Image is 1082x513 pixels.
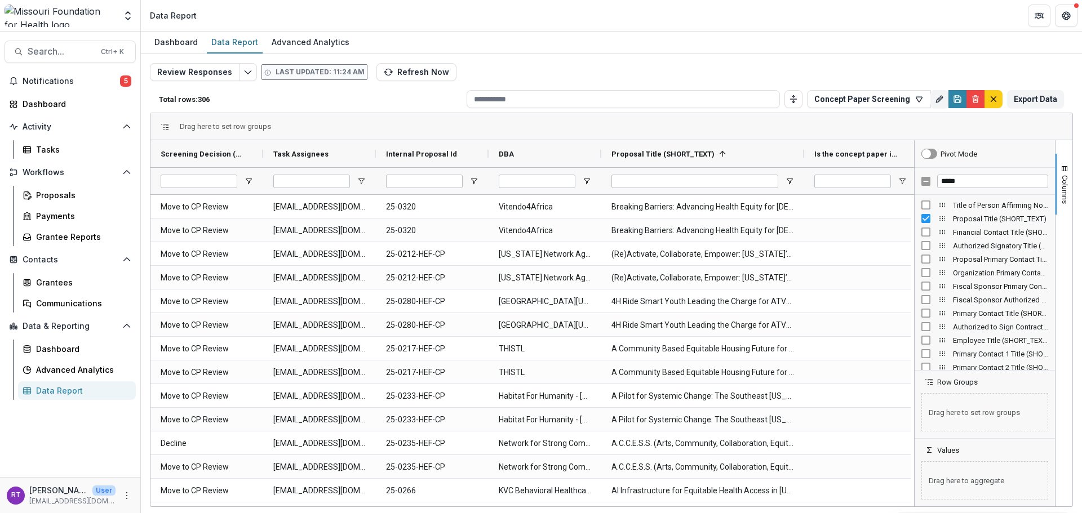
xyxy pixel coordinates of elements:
a: Dashboard [150,32,202,53]
div: Communications [36,297,127,309]
span: Drag here to aggregate [921,461,1048,499]
span: 25-0235-HEF-CP [386,456,478,479]
span: THISTL [499,337,591,360]
div: Dashboard [36,343,127,355]
span: Primary Contact 1 Title (SHORT_TEXT) [953,350,1048,358]
span: Fiscal Sponsor Primary Contact Title (SHORT_TEXT) [953,282,1048,291]
div: Organization Primary Contact Title (SHORT_TEXT) Column [915,266,1055,279]
div: Primary Contact 1 Title (SHORT_TEXT) Column [915,347,1055,360]
span: 25-0235-HEF-CP [386,432,478,455]
div: Financial Contact Title (SHORT_TEXT) Column [915,225,1055,239]
span: Contacts [23,255,118,265]
div: Advanced Analytics [36,364,127,376]
span: [EMAIL_ADDRESS][DOMAIN_NAME] [273,314,366,337]
span: Proposal Primary Contact Title (SHORT_TEXT) [953,255,1048,264]
div: Dashboard [150,34,202,50]
span: Financial Contact Title (SHORT_TEXT) [953,228,1048,237]
button: Open Filter Menu [469,177,478,186]
div: Row Groups [915,386,1055,438]
p: [PERSON_NAME] [29,484,88,496]
input: Proposal Title (SHORT_TEXT) Filter Input [611,175,778,188]
span: Proposal Title (SHORT_TEXT) [611,150,715,158]
span: 25-0320 [386,195,478,218]
span: Fiscal Sponsor Authorized Signatory Title (SHORT_TEXT) [953,296,1048,304]
span: AI Infrastructure for Equitable Health Access in [US_STATE]’s [PERSON_NAME] Care System [611,479,794,502]
button: Open Filter Menu [898,177,907,186]
img: Missouri Foundation for Health logo [5,5,116,27]
span: [GEOGRAPHIC_DATA][US_STATE]-ThinkFirst [US_STATE] [499,314,591,337]
input: Internal Proposal Id Filter Input [386,175,463,188]
span: [EMAIL_ADDRESS][DOMAIN_NAME] [273,432,366,455]
div: Proposal Title (SHORT_TEXT) Column [915,212,1055,225]
span: THISTL [499,361,591,384]
span: A.C.C.E.S.S. (Arts, Community, Collaboration, Equity, Strategic, Solutions) [611,456,794,479]
span: Data & Reporting [23,322,118,331]
div: Authorized Signatory Title (SHORT_TEXT) Column [915,239,1055,252]
span: 4H Ride Smart Youth Leading the Charge for ATV/UTV Safety [611,290,794,313]
span: [EMAIL_ADDRESS][DOMAIN_NAME] [273,479,366,502]
button: Open Data & Reporting [5,317,136,335]
a: Dashboard [5,95,136,113]
span: Authorized Signatory Title (SHORT_TEXT) [953,242,1048,250]
p: User [92,485,116,496]
button: Open Filter Menu [357,177,366,186]
span: 4H Ride Smart Youth Leading the Charge for ATV/UTV Safety [611,314,794,337]
span: Network for Strong Communities [499,456,591,479]
span: Vitendo4Africa [499,219,591,242]
button: Refresh Now [376,63,456,81]
span: Network for Strong Communities [499,432,591,455]
div: Proposals [36,189,127,201]
span: Move to CP Review [161,219,253,242]
span: Workflows [23,168,118,177]
nav: breadcrumb [145,7,201,24]
span: [US_STATE] Network Against [MEDICAL_DATA] [499,243,591,266]
span: DBA [499,150,514,158]
span: [EMAIL_ADDRESS][DOMAIN_NAME] [273,456,366,479]
div: Fiscal Sponsor Primary Contact Title (SHORT_TEXT) Column [915,279,1055,293]
span: Move to CP Review [161,479,253,502]
div: Dashboard [23,98,127,110]
span: 25-0320 [386,219,478,242]
span: Vitendo4Africa [499,195,591,218]
button: Open entity switcher [120,5,136,27]
span: Move to CP Review [161,456,253,479]
span: KVC Behavioral Healthcare [US_STATE] [499,479,591,502]
a: Data Report [207,32,263,53]
span: Authorized to Sign Contract Title (SHORT_TEXT) [953,323,1048,331]
button: Open Workflows [5,163,136,181]
span: (Re)Activate, Collaborate, Empower: [US_STATE]’s Blueprint for Preventing [MEDICAL_DATA] [611,243,794,266]
button: Concept Paper Screening [807,90,931,108]
div: Data Report [150,10,197,21]
span: [EMAIL_ADDRESS][DOMAIN_NAME] [273,219,366,242]
span: 25-0233-HEF-CP [386,408,478,431]
span: A Community Based Equitable Housing Future for [DEMOGRAPHIC_DATA] St. Louisans [611,361,794,384]
span: [EMAIL_ADDRESS][DOMAIN_NAME] [273,337,366,360]
span: Drag here to set row groups [180,122,271,131]
span: Primary Contact Title (SHORT_TEXT) [953,309,1048,318]
span: Values [937,446,959,454]
span: 25-0212-HEF-CP [386,266,478,289]
div: Fiscal Sponsor Authorized Signatory Title (SHORT_TEXT) Column [915,293,1055,306]
a: Tasks [18,140,136,159]
span: Primary Contact 2 Title (SHORT_TEXT) [953,363,1048,372]
p: [EMAIL_ADDRESS][DOMAIN_NAME] [29,496,116,506]
div: Authorized to Sign Contract Title (SHORT_TEXT) Column [915,320,1055,333]
span: Move to CP Review [161,337,253,360]
button: Open Filter Menu [582,177,591,186]
span: Breaking Barriers: Advancing Health Equity for [DEMOGRAPHIC_DATA] Immigrants through Systems Chan... [611,219,794,242]
span: [EMAIL_ADDRESS][DOMAIN_NAME] [273,290,366,313]
span: Drag here to set row groups [921,393,1048,431]
button: Open Contacts [5,251,136,269]
button: Toggle auto height [784,90,802,108]
div: Data Report [207,34,263,50]
button: Notifications5 [5,72,136,90]
span: 25-0280-HEF-CP [386,290,478,313]
span: 25-0280-HEF-CP [386,314,478,337]
div: Reana Thomas [11,492,21,499]
button: Delete [966,90,985,108]
span: A.C.C.E.S.S. (Arts, Community, Collaboration, Equity, Strategic, Solutions) [611,432,794,455]
a: Proposals [18,186,136,204]
button: Get Help [1055,5,1077,27]
span: Habitat For Humanity - [GEOGRAPHIC_DATA] [499,408,591,431]
a: Grantee Reports [18,227,136,246]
